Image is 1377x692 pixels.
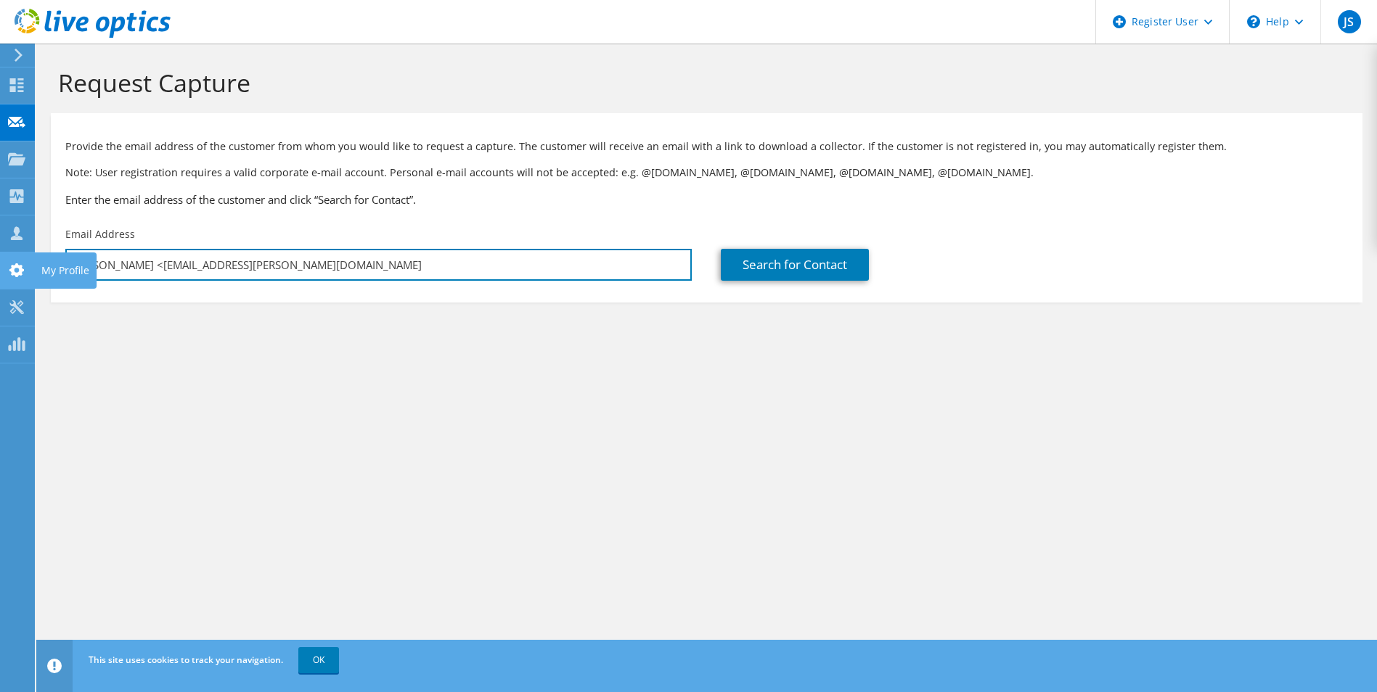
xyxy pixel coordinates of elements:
[1338,10,1361,33] span: JS
[65,139,1348,155] p: Provide the email address of the customer from whom you would like to request a capture. The cust...
[298,647,339,673] a: OK
[65,227,135,242] label: Email Address
[34,252,97,289] div: My Profile
[65,191,1348,207] h3: Enter the email address of the customer and click “Search for Contact”.
[65,165,1348,181] p: Note: User registration requires a valid corporate e-mail account. Personal e-mail accounts will ...
[58,67,1348,98] h1: Request Capture
[1247,15,1260,28] svg: \n
[89,654,283,666] span: This site uses cookies to track your navigation.
[721,249,869,281] a: Search for Contact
